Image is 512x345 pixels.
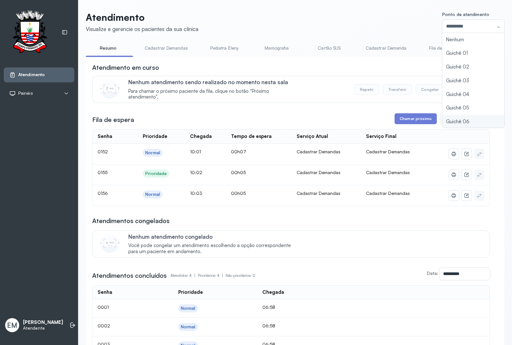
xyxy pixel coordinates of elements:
[128,233,298,240] p: Nenhum atendimento congelado
[359,43,413,53] a: Cadastrar Demanda
[366,190,410,196] span: Cadastrar Demandas
[297,133,328,140] div: Serviço Atual
[262,289,284,295] div: Chegada
[442,12,489,17] span: Ponto de atendimento
[307,43,352,53] a: Cartão SUS
[98,304,109,310] span: 0001
[86,12,198,23] p: Atendimento
[366,133,396,140] div: Serviço Final
[194,273,195,278] span: |
[98,323,110,328] span: 0002
[440,113,487,124] button: Chamar prioridade
[366,170,410,175] span: Cadastrar Demandas
[231,190,246,196] span: 00h05
[86,26,198,32] div: Visualize e gerencie os pacientes da sua clínica
[86,43,131,53] a: Resumo
[143,133,167,140] div: Prioridade
[98,190,108,196] span: 0156
[190,170,202,175] span: 10:02
[366,149,410,154] span: Cadastrar Demandas
[231,170,246,175] span: 00h05
[18,91,33,96] span: Painéis
[262,323,275,328] span: 06:58
[145,192,160,197] div: Normal
[92,63,159,72] h3: Atendimento em curso
[416,84,444,95] button: Congelar
[138,43,194,53] a: Cadastrar Demandas
[297,190,356,196] div: Cadastrar Demandas
[92,216,170,225] h3: Atendimentos congelados
[231,133,272,140] div: Tempo de espera
[226,271,255,280] p: Não prioritários: 0
[383,84,412,95] button: Transferir
[442,88,504,101] li: Guichê 04
[427,270,438,276] label: Data:
[145,150,160,156] div: Normal
[92,271,167,280] h3: Atendimentos concluídos
[190,133,212,140] div: Chegada
[178,289,203,295] div: Prioridade
[98,149,108,154] span: 0152
[98,170,108,175] span: 0155
[100,79,119,99] img: Imagem de CalloutCard
[254,43,299,53] a: Mamografia
[442,33,504,47] li: Nenhum
[7,10,53,55] img: Logotipo do estabelecimento
[421,43,466,53] a: Fila de Espera
[231,149,246,154] span: 00h07
[92,115,134,124] h3: Fila de espera
[171,271,198,280] p: Atendidos: 4
[128,79,298,85] p: Nenhum atendimento sendo realizado no momento nesta sala
[181,324,196,330] div: Normal
[297,149,356,155] div: Cadastrar Demandas
[98,289,112,295] div: Senha
[262,304,275,310] span: 06:58
[297,170,356,175] div: Cadastrar Demandas
[100,234,119,253] img: Imagem de CalloutCard
[442,46,504,60] li: Guichê 01
[9,72,69,78] a: Atendimento
[98,133,112,140] div: Senha
[181,306,196,311] div: Normal
[222,273,223,278] span: |
[128,243,298,255] span: Você pode congelar um atendimento escolhendo a opção correspondente para um paciente em andamento.
[355,84,379,95] button: Repetir
[442,74,504,88] li: Guichê 03
[145,171,167,176] div: Prioridade
[202,43,247,53] a: Pediatra Eleny
[442,101,504,115] li: Guichê 05
[442,115,504,129] li: Guichê 06
[190,149,201,154] span: 10:01
[18,72,45,77] span: Atendimento
[190,190,202,196] span: 10:03
[23,319,63,325] p: [PERSON_NAME]
[442,60,504,74] li: Guichê 02
[128,88,298,100] span: Para chamar o próximo paciente da fila, clique no botão “Próximo atendimento”.
[23,325,63,331] p: Atendente
[198,271,226,280] p: Prioritários: 4
[395,113,437,124] button: Chamar próximo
